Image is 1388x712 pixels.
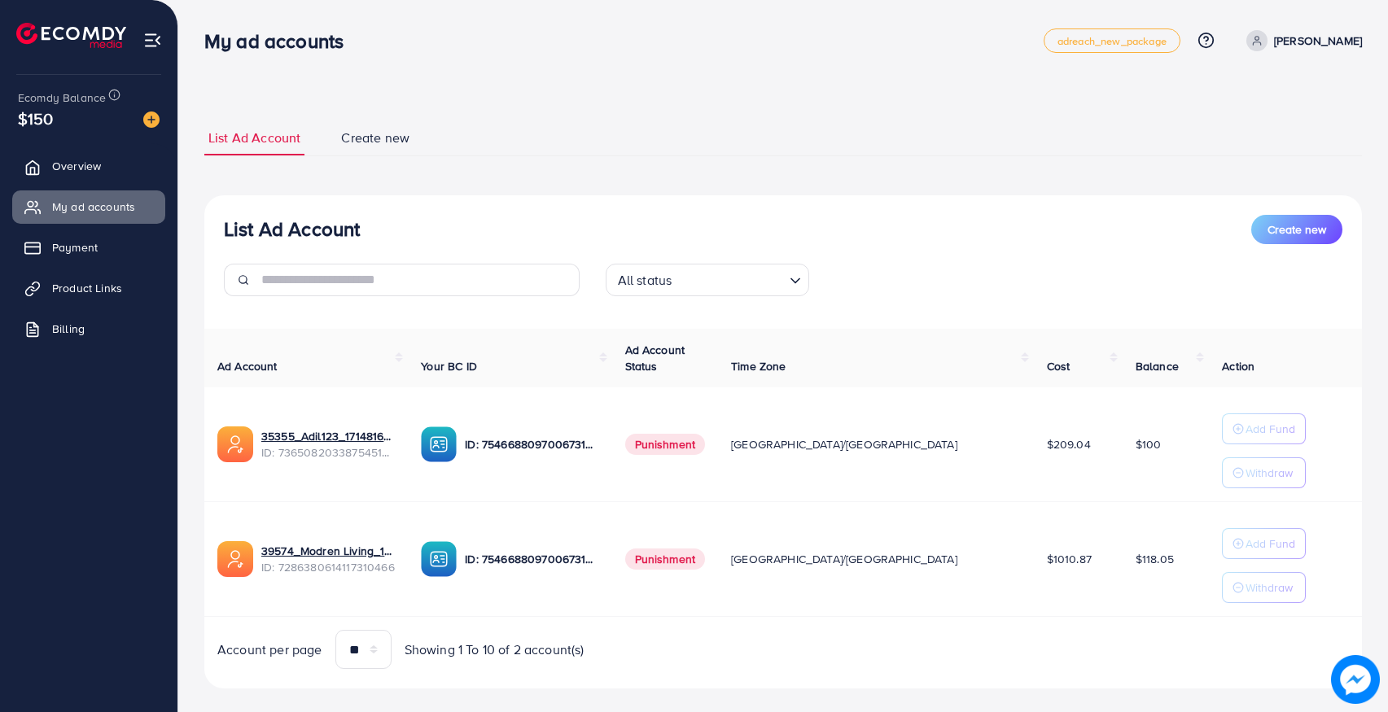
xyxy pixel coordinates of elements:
[465,435,598,454] p: ID: 7546688097006731282
[1274,31,1362,50] p: [PERSON_NAME]
[52,280,122,296] span: Product Links
[261,543,395,576] div: <span class='underline'>39574_Modren Living_1696492702766</span></br>7286380614117310466
[143,111,160,128] img: image
[261,444,395,461] span: ID: 7365082033875451921
[625,548,706,570] span: Punishment
[52,239,98,256] span: Payment
[1136,358,1179,374] span: Balance
[1136,436,1162,452] span: $100
[52,158,101,174] span: Overview
[143,31,162,50] img: menu
[208,129,300,147] span: List Ad Account
[12,190,165,223] a: My ad accounts
[16,23,126,48] img: logo
[606,264,809,296] div: Search for option
[1246,578,1293,597] p: Withdraw
[1246,534,1295,553] p: Add Fund
[18,90,106,106] span: Ecomdy Balance
[12,150,165,182] a: Overview
[731,551,957,567] span: [GEOGRAPHIC_DATA]/[GEOGRAPHIC_DATA]
[341,129,409,147] span: Create new
[625,342,685,374] span: Ad Account Status
[465,549,598,569] p: ID: 7546688097006731282
[1240,30,1362,51] a: [PERSON_NAME]
[405,640,585,659] span: Showing 1 To 10 of 2 account(s)
[1044,28,1180,53] a: adreach_new_package
[676,265,782,292] input: Search for option
[217,541,253,577] img: ic-ads-acc.e4c84228.svg
[261,559,395,575] span: ID: 7286380614117310466
[1251,215,1342,244] button: Create new
[261,428,395,444] a: 35355_Adil123_1714816821104
[731,358,786,374] span: Time Zone
[1222,528,1306,559] button: Add Fund
[1057,36,1167,46] span: adreach_new_package
[625,434,706,455] span: Punishment
[204,29,357,53] h3: My ad accounts
[1047,551,1092,567] span: $1010.87
[421,541,457,577] img: ic-ba-acc.ded83a64.svg
[1222,572,1306,603] button: Withdraw
[1222,358,1254,374] span: Action
[1246,463,1293,483] p: Withdraw
[18,107,54,130] span: $150
[261,543,395,559] a: 39574_Modren Living_1696492702766
[52,321,85,337] span: Billing
[12,312,165,345] a: Billing
[217,426,253,462] img: ic-ads-acc.e4c84228.svg
[217,640,322,659] span: Account per page
[421,426,457,462] img: ic-ba-acc.ded83a64.svg
[1047,358,1071,374] span: Cost
[1268,221,1326,238] span: Create new
[261,428,395,461] div: <span class='underline'>35355_Adil123_1714816821104</span></br>7365082033875451921
[1136,551,1174,567] span: $118.05
[731,436,957,452] span: [GEOGRAPHIC_DATA]/[GEOGRAPHIC_DATA]
[52,199,135,215] span: My ad accounts
[1222,413,1306,444] button: Add Fund
[1222,457,1306,488] button: Withdraw
[224,217,360,241] h3: List Ad Account
[615,269,676,292] span: All status
[1246,419,1295,439] p: Add Fund
[217,358,278,374] span: Ad Account
[421,358,477,374] span: Your BC ID
[12,272,165,304] a: Product Links
[1047,436,1091,452] span: $209.04
[1331,655,1380,704] img: image
[12,231,165,264] a: Payment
